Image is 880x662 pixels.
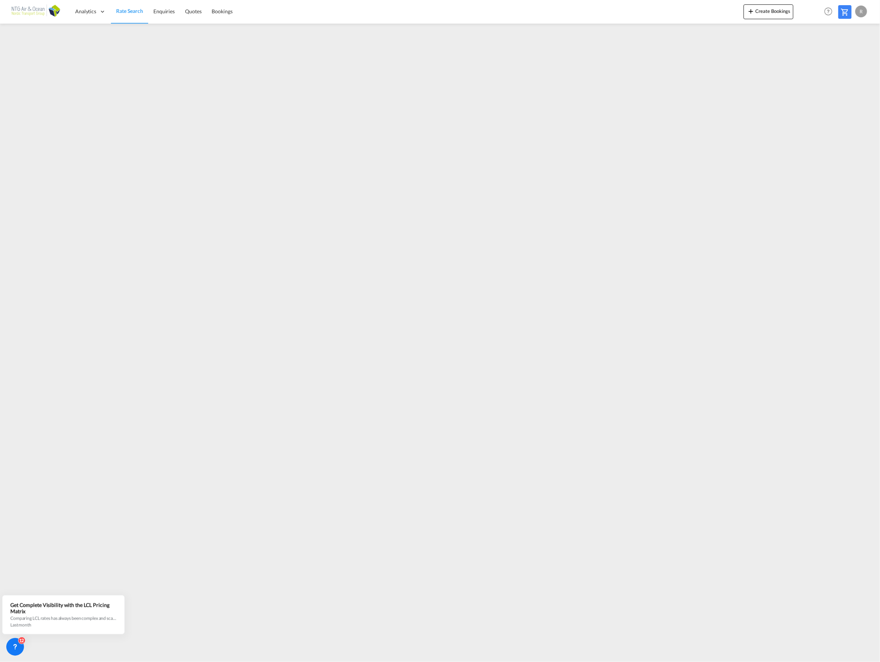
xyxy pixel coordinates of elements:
span: Bookings [212,8,233,14]
md-icon: icon-plus 400-fg [747,7,755,15]
span: Analytics [75,8,96,15]
span: Help [822,5,835,18]
span: Enquiries [153,8,175,14]
div: Help [822,5,838,18]
span: Rate Search [116,8,143,14]
div: R [855,6,867,17]
button: icon-plus 400-fgCreate Bookings [744,4,793,19]
img: af31b1c0b01f11ecbc353f8e72265e29.png [11,3,61,20]
span: Quotes [185,8,201,14]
